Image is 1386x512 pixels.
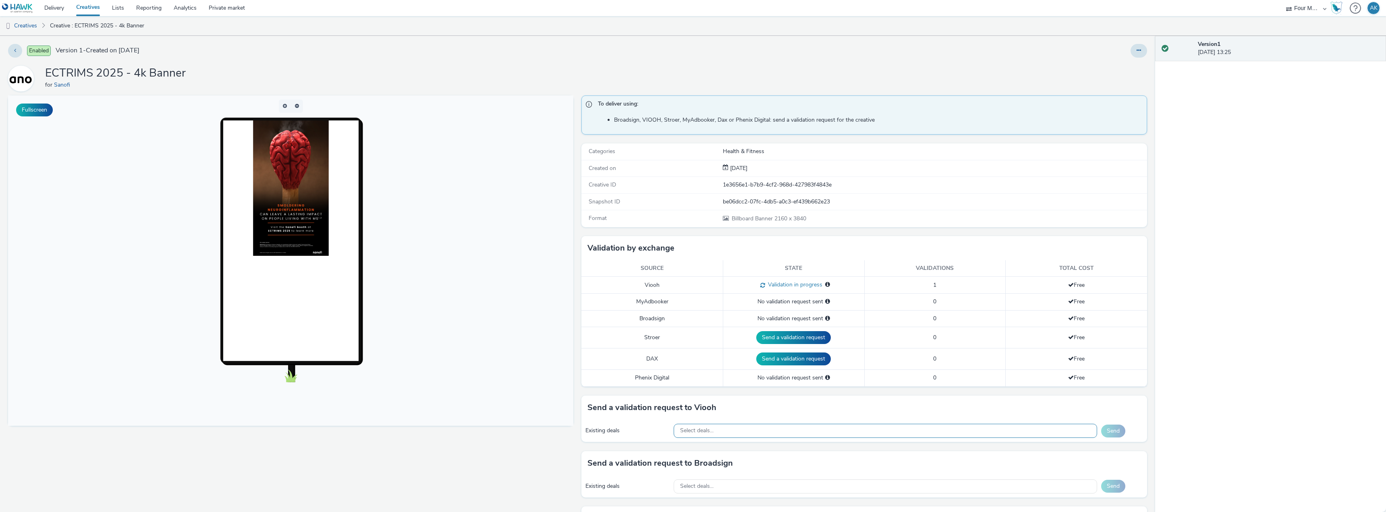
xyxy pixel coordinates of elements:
span: 0 [933,315,936,322]
td: DAX [581,348,723,370]
span: for [45,81,54,89]
span: 0 [933,298,936,305]
img: Hawk Academy [1330,2,1342,15]
img: Advertisement preview [245,25,320,160]
img: dooh [4,22,12,30]
button: Send [1101,480,1125,493]
div: Existing deals [585,482,669,490]
span: Free [1068,315,1085,322]
a: Hawk Academy [1330,2,1346,15]
span: 0 [933,334,936,341]
span: Format [589,214,607,222]
h3: Validation by exchange [587,242,674,254]
img: Sanofi [9,67,33,90]
a: Creative : ECTRIMS 2025 - 4k Banner [46,16,148,35]
a: Sanofi [8,75,37,82]
button: Fullscreen [16,104,53,116]
th: State [723,260,864,277]
span: 1 [933,281,936,289]
a: Sanofi [54,81,73,89]
span: Free [1068,334,1085,341]
th: Source [581,260,723,277]
div: Please select a deal below and click on Send to send a validation request to Phenix Digital. [825,374,830,382]
div: Health & Fitness [723,147,1146,155]
td: Stroer [581,327,723,348]
div: Creation 23 September 2025, 13:25 [728,164,747,172]
div: No validation request sent [727,374,860,382]
button: Send a validation request [756,352,831,365]
strong: Version 1 [1198,40,1220,48]
button: Send [1101,425,1125,437]
span: Validation in progress [765,281,822,288]
td: MyAdbooker [581,294,723,310]
span: 0 [933,355,936,363]
td: Viooh [581,277,723,294]
div: Existing deals [585,427,669,435]
div: [DATE] 13:25 [1198,40,1380,57]
div: No validation request sent [727,298,860,306]
span: 2160 x 3840 [731,215,806,222]
td: Phenix Digital [581,370,723,386]
span: Select deals... [680,427,714,434]
span: [DATE] [728,164,747,172]
div: 1e3656e1-b7b9-4cf2-968d-427983f4843e [723,181,1146,189]
td: Broadsign [581,310,723,327]
span: Snapshot ID [589,198,620,205]
div: be06dcc2-07fc-4db5-a0c3-ef439b662e23 [723,198,1146,206]
span: Free [1068,355,1085,363]
li: Broadsign, VIOOH, Stroer, MyAdbooker, Dax or Phenix Digital: send a validation request for the cr... [614,116,1142,124]
span: Categories [589,147,615,155]
div: No validation request sent [727,315,860,323]
button: Send a validation request [756,331,831,344]
span: Created on [589,164,616,172]
div: Please select a deal below and click on Send to send a validation request to MyAdbooker. [825,298,830,306]
span: Enabled [27,46,51,56]
span: Creative ID [589,181,616,189]
img: undefined Logo [2,3,33,13]
span: Version 1 - Created on [DATE] [56,46,139,55]
div: AK [1370,2,1378,14]
th: Total cost [1006,260,1147,277]
span: Free [1068,281,1085,289]
h1: ECTRIMS 2025 - 4k Banner [45,66,186,81]
div: Please select a deal below and click on Send to send a validation request to Broadsign. [825,315,830,323]
th: Validations [864,260,1006,277]
span: Billboard Banner [732,215,774,222]
span: Free [1068,374,1085,381]
h3: Send a validation request to Viooh [587,402,716,414]
span: 0 [933,374,936,381]
span: Free [1068,298,1085,305]
h3: Send a validation request to Broadsign [587,457,733,469]
span: To deliver using: [598,100,1138,110]
span: Select deals... [680,483,714,490]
